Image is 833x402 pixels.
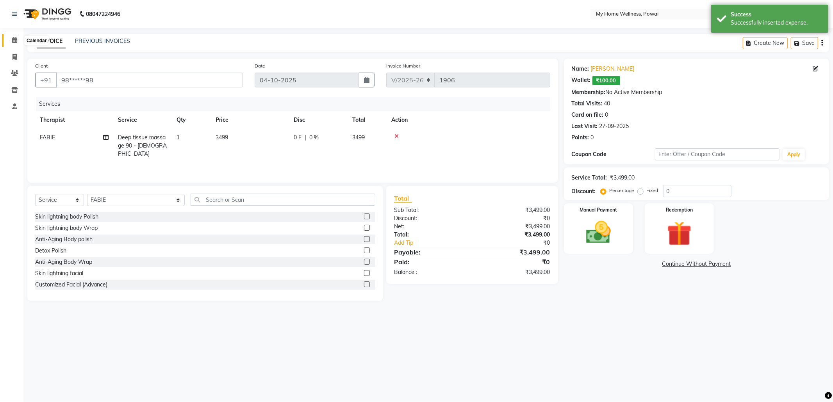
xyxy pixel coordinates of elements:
[387,111,550,129] th: Action
[177,134,180,141] span: 1
[472,257,556,267] div: ₹0
[666,206,693,213] label: Redemption
[394,194,412,203] span: Total
[388,268,472,276] div: Balance :
[35,235,93,244] div: Anti-Aging Body polish
[172,111,211,129] th: Qty
[572,88,606,96] div: Membership:
[388,239,486,247] a: Add Tip
[35,73,57,87] button: +91
[743,37,788,49] button: Create New
[572,88,821,96] div: No Active Membership
[20,3,73,25] img: logo
[118,134,167,157] span: Deep tissue massage 90 - [DEMOGRAPHIC_DATA]
[35,213,98,221] div: Skin lightning body Polish
[572,133,589,142] div: Points:
[86,3,120,25] b: 08047224946
[610,187,635,194] label: Percentage
[309,133,319,142] span: 0 %
[591,65,635,73] a: [PERSON_NAME]
[578,218,619,247] img: _cash.svg
[572,150,655,158] div: Coupon Code
[647,187,658,194] label: Fixed
[592,76,620,85] span: ₹100.00
[113,111,172,129] th: Service
[25,36,48,45] div: Calendar
[731,19,822,27] div: Successfully inserted expense.
[472,222,556,231] div: ₹3,499.00
[472,268,556,276] div: ₹3,499.00
[572,187,596,196] div: Discount:
[35,258,92,266] div: Anti-Aging Body Wrap
[211,111,289,129] th: Price
[572,76,591,85] div: Wallet:
[572,100,603,108] div: Total Visits:
[605,111,608,119] div: 0
[35,224,98,232] div: Skin lightning body Wrap
[36,97,556,111] div: Services
[486,239,556,247] div: ₹0
[305,133,306,142] span: |
[580,206,617,213] label: Manual Payment
[348,111,387,129] th: Total
[35,62,48,69] label: Client
[35,111,113,129] th: Therapist
[388,257,472,267] div: Paid:
[472,247,556,257] div: ₹3,499.00
[388,206,472,214] div: Sub Total:
[472,231,556,239] div: ₹3,499.00
[388,214,472,222] div: Discount:
[610,174,635,182] div: ₹3,499.00
[388,231,472,239] div: Total:
[388,247,472,257] div: Payable:
[572,111,604,119] div: Card on file:
[191,194,375,206] input: Search or Scan
[386,62,420,69] label: Invoice Number
[35,281,107,289] div: Customized Facial (Advance)
[731,11,822,19] div: Success
[791,37,818,49] button: Save
[56,73,243,87] input: Search by Name/Mobile/Email/Code
[388,222,472,231] div: Net:
[591,133,594,142] div: 0
[35,247,66,255] div: Detox Polish
[352,134,365,141] span: 3499
[289,111,348,129] th: Disc
[659,218,699,249] img: _gift.svg
[572,174,607,182] div: Service Total:
[216,134,228,141] span: 3499
[565,260,828,268] a: Continue Without Payment
[599,122,629,130] div: 27-09-2025
[655,148,780,160] input: Enter Offer / Coupon Code
[572,65,589,73] div: Name:
[40,134,55,141] span: FABIE
[472,214,556,222] div: ₹0
[294,133,301,142] span: 0 F
[572,122,598,130] div: Last Visit:
[604,100,610,108] div: 40
[75,37,130,44] a: PREVIOUS INVOICES
[783,149,805,160] button: Apply
[35,269,83,277] div: Skin lightning facial
[255,62,265,69] label: Date
[472,206,556,214] div: ₹3,499.00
